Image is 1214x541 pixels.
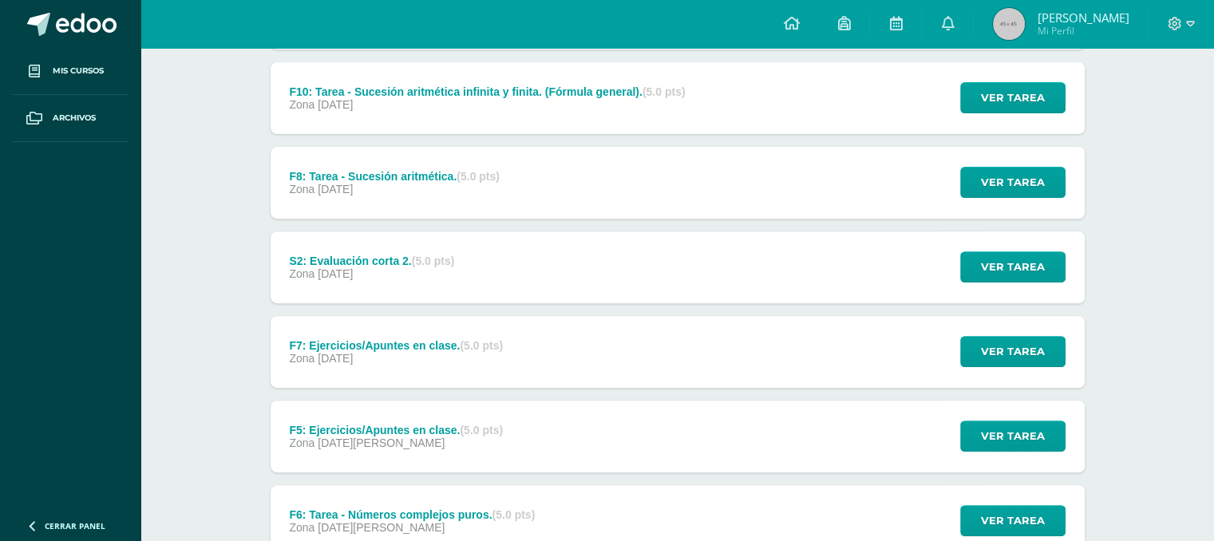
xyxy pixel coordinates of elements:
[289,436,314,449] span: Zona
[289,352,314,365] span: Zona
[981,506,1045,535] span: Ver tarea
[412,255,455,267] strong: (5.0 pts)
[960,336,1066,367] button: Ver tarea
[13,48,128,95] a: Mis cursos
[460,424,503,436] strong: (5.0 pts)
[13,95,128,142] a: Archivos
[960,505,1066,536] button: Ver tarea
[289,508,535,521] div: F6: Tarea - Números complejos puros.
[460,339,503,352] strong: (5.0 pts)
[960,251,1066,282] button: Ver tarea
[289,98,314,111] span: Zona
[53,112,96,124] span: Archivos
[1037,24,1129,38] span: Mi Perfil
[318,98,353,111] span: [DATE]
[318,183,353,195] span: [DATE]
[492,508,536,521] strong: (5.0 pts)
[289,521,314,534] span: Zona
[981,252,1045,282] span: Ver tarea
[289,85,685,98] div: F10: Tarea - Sucesión aritmética infinita y finita. (Fórmula general).
[318,521,445,534] span: [DATE][PERSON_NAME]
[318,267,353,280] span: [DATE]
[960,421,1066,452] button: Ver tarea
[318,352,353,365] span: [DATE]
[289,255,454,267] div: S2: Evaluación corta 2.
[53,65,104,77] span: Mis cursos
[1037,10,1129,26] span: [PERSON_NAME]
[289,339,503,352] div: F7: Ejercicios/Apuntes en clase.
[289,424,503,436] div: F5: Ejercicios/Apuntes en clase.
[457,170,500,183] strong: (5.0 pts)
[643,85,686,98] strong: (5.0 pts)
[960,82,1066,113] button: Ver tarea
[981,337,1045,366] span: Ver tarea
[289,183,314,195] span: Zona
[993,8,1025,40] img: 45x45
[289,267,314,280] span: Zona
[981,168,1045,197] span: Ver tarea
[981,421,1045,451] span: Ver tarea
[318,436,445,449] span: [DATE][PERSON_NAME]
[45,520,105,531] span: Cerrar panel
[960,167,1066,198] button: Ver tarea
[981,83,1045,113] span: Ver tarea
[289,170,500,183] div: F8: Tarea - Sucesión aritmética.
